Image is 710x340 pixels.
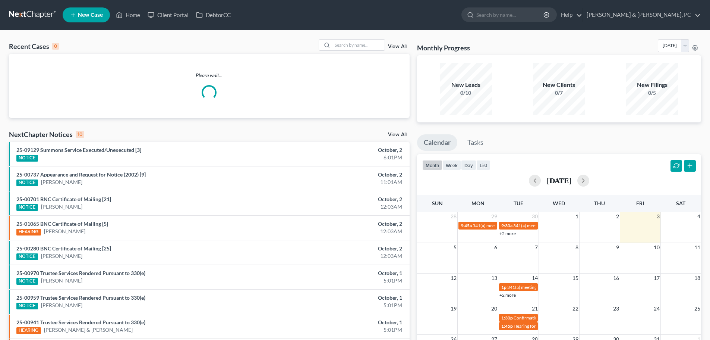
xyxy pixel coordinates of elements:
span: 5 [453,243,457,252]
span: 1 [575,212,579,221]
span: 9:30a [501,223,512,228]
div: 6:01PM [278,154,402,161]
span: 7 [534,243,539,252]
span: Confirmation hearing for [PERSON_NAME] [514,315,598,321]
div: NOTICE [16,204,38,211]
div: 0 [52,43,59,50]
a: Tasks [461,134,490,151]
a: 25-00701 BNC Certificate of Mailing [21] [16,196,111,202]
span: 341(a) meeting for [PERSON_NAME] [473,223,545,228]
div: NOTICE [16,180,38,186]
div: HEARING [16,229,41,235]
div: 5:01PM [278,277,402,284]
div: 0/5 [626,89,678,97]
div: 12:03AM [278,252,402,260]
span: 22 [572,304,579,313]
a: [PERSON_NAME] [41,277,82,284]
span: 1:30p [501,315,513,321]
a: DebtorCC [192,8,234,22]
div: 10 [76,131,84,138]
a: Client Portal [144,8,192,22]
div: NOTICE [16,253,38,260]
span: Tue [514,200,523,206]
span: 2 [615,212,620,221]
div: New Clients [533,81,585,89]
span: 16 [612,274,620,283]
span: 8 [575,243,579,252]
span: 29 [490,212,498,221]
span: Wed [553,200,565,206]
span: 1p [501,284,507,290]
a: [PERSON_NAME] [41,203,82,210]
span: Mon [471,200,485,206]
span: 21 [531,304,539,313]
a: View All [388,44,407,49]
a: 25-00280 BNC Certificate of Mailing [25] [16,245,111,252]
a: 25-00970 Trustee Services Rendered Pursuant to 330(e) [16,270,145,276]
a: 25-00959 Trustee Services Rendered Pursuant to 330(e) [16,294,145,301]
a: [PERSON_NAME] [41,178,82,186]
div: 11:01AM [278,178,402,186]
div: October, 2 [278,196,402,203]
div: 12:03AM [278,203,402,210]
a: [PERSON_NAME] [41,252,82,260]
span: 6 [493,243,498,252]
div: NOTICE [16,155,38,162]
div: Recent Cases [9,42,59,51]
button: week [442,160,461,170]
span: 9:45a [461,223,472,228]
span: 3 [656,212,660,221]
div: NextChapter Notices [9,130,84,139]
div: 0/7 [533,89,585,97]
a: View All [388,132,407,137]
span: Sat [676,200,685,206]
span: 23 [612,304,620,313]
span: 25 [694,304,701,313]
span: 1:45p [501,323,513,329]
a: [PERSON_NAME] & [PERSON_NAME], PC [583,8,701,22]
div: October, 1 [278,294,402,302]
div: October, 1 [278,319,402,326]
span: 11 [694,243,701,252]
a: +2 more [499,292,516,298]
span: 341(a) meeting for [PERSON_NAME] & [PERSON_NAME] [513,223,625,228]
div: October, 2 [278,220,402,228]
a: [PERSON_NAME] [44,228,85,235]
a: 25-00941 Trustee Services Rendered Pursuant to 330(e) [16,319,145,325]
span: Hearing for [PERSON_NAME] [514,323,572,329]
span: 24 [653,304,660,313]
span: Sun [432,200,443,206]
div: NOTICE [16,278,38,285]
span: 20 [490,304,498,313]
button: month [422,160,442,170]
span: 17 [653,274,660,283]
input: Search by name... [332,40,385,50]
span: 4 [697,212,701,221]
span: 28 [450,212,457,221]
a: 25-00737 Appearance and Request for Notice (2002) [9] [16,171,146,178]
p: Please wait... [9,72,410,79]
div: 5:01PM [278,302,402,309]
div: NOTICE [16,303,38,309]
a: +2 more [499,231,516,236]
button: list [476,160,490,170]
h2: [DATE] [547,177,571,184]
span: 10 [653,243,660,252]
a: [PERSON_NAME] & [PERSON_NAME] [44,326,133,334]
span: 30 [531,212,539,221]
a: Home [112,8,144,22]
a: [PERSON_NAME] [41,302,82,309]
div: October, 2 [278,245,402,252]
div: HEARING [16,327,41,334]
div: October, 1 [278,269,402,277]
a: Help [557,8,582,22]
span: 15 [572,274,579,283]
span: 18 [694,274,701,283]
button: day [461,160,476,170]
div: 12:03AM [278,228,402,235]
span: Thu [594,200,605,206]
span: 341(a) meeting for [PERSON_NAME] [507,284,579,290]
div: 0/10 [440,89,492,97]
span: New Case [78,12,103,18]
div: 5:01PM [278,326,402,334]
